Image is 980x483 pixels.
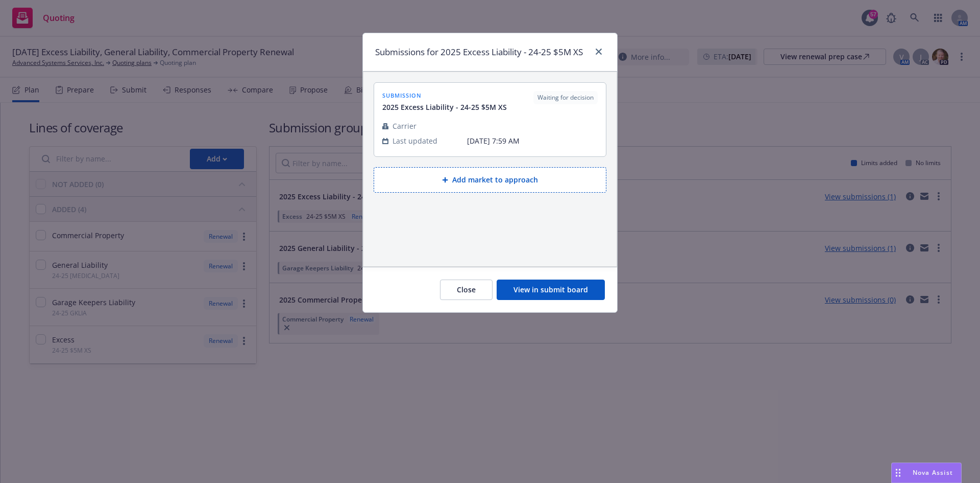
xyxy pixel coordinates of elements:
button: Add market to approach [374,167,606,193]
span: [DATE] 7:59 AM [467,135,598,146]
span: 2025 Excess Liability - 24-25 $5M XS [382,102,507,112]
span: Last updated [393,135,437,146]
span: Waiting for decision [537,93,594,102]
div: Drag to move [892,463,904,482]
span: Carrier [393,121,416,131]
button: Close [440,280,493,300]
span: submission [382,91,507,100]
a: close [593,45,605,58]
button: View in submit board [497,280,605,300]
button: Nova Assist [891,463,962,483]
span: Nova Assist [913,468,953,477]
h1: Submissions for 2025 Excess Liability - 24-25 $5M XS [375,45,583,59]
